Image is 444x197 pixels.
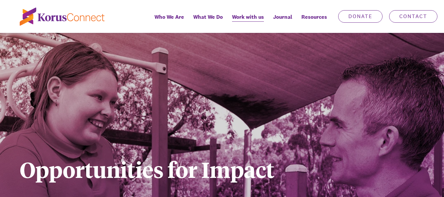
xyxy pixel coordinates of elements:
span: What We Do [193,12,223,22]
span: Work with us [232,12,264,22]
h1: Opportunities for Impact [20,159,321,180]
div: Resources [297,9,332,33]
span: Who We Are [154,12,184,22]
a: Who We Are [150,9,189,33]
a: Journal [269,9,297,33]
a: What We Do [189,9,227,33]
span: Journal [273,12,292,22]
a: Donate [338,10,383,23]
a: Work with us [227,9,269,33]
img: korus-connect%2Fc5177985-88d5-491d-9cd7-4a1febad1357_logo.svg [20,8,105,26]
a: Contact [389,10,437,23]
